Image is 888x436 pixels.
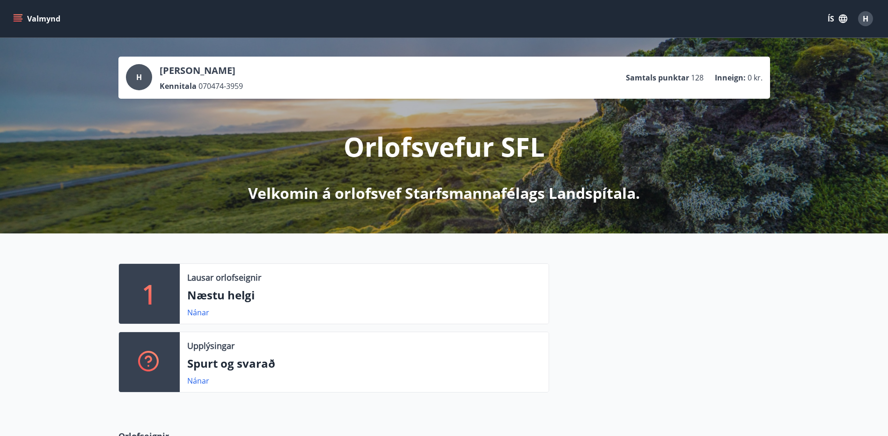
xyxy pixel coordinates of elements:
[187,307,209,318] a: Nánar
[626,73,689,83] p: Samtals punktar
[11,10,64,27] button: menu
[863,14,868,24] span: H
[187,376,209,386] a: Nánar
[187,340,235,352] p: Upplýsingar
[187,356,541,371] p: Spurt og svarað
[344,129,545,164] p: Orlofsvefur SFL
[691,73,704,83] span: 128
[715,73,746,83] p: Inneign :
[854,7,877,30] button: H
[748,73,763,83] span: 0 kr.
[187,271,261,283] p: Lausar orlofseignir
[187,287,541,303] p: Næstu helgi
[248,183,640,203] p: Velkomin á orlofsvef Starfsmannafélags Landspítala.
[822,10,852,27] button: ÍS
[160,81,197,91] p: Kennitala
[142,276,157,312] p: 1
[160,64,243,77] p: [PERSON_NAME]
[136,72,142,82] span: H
[198,81,243,91] span: 070474-3959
